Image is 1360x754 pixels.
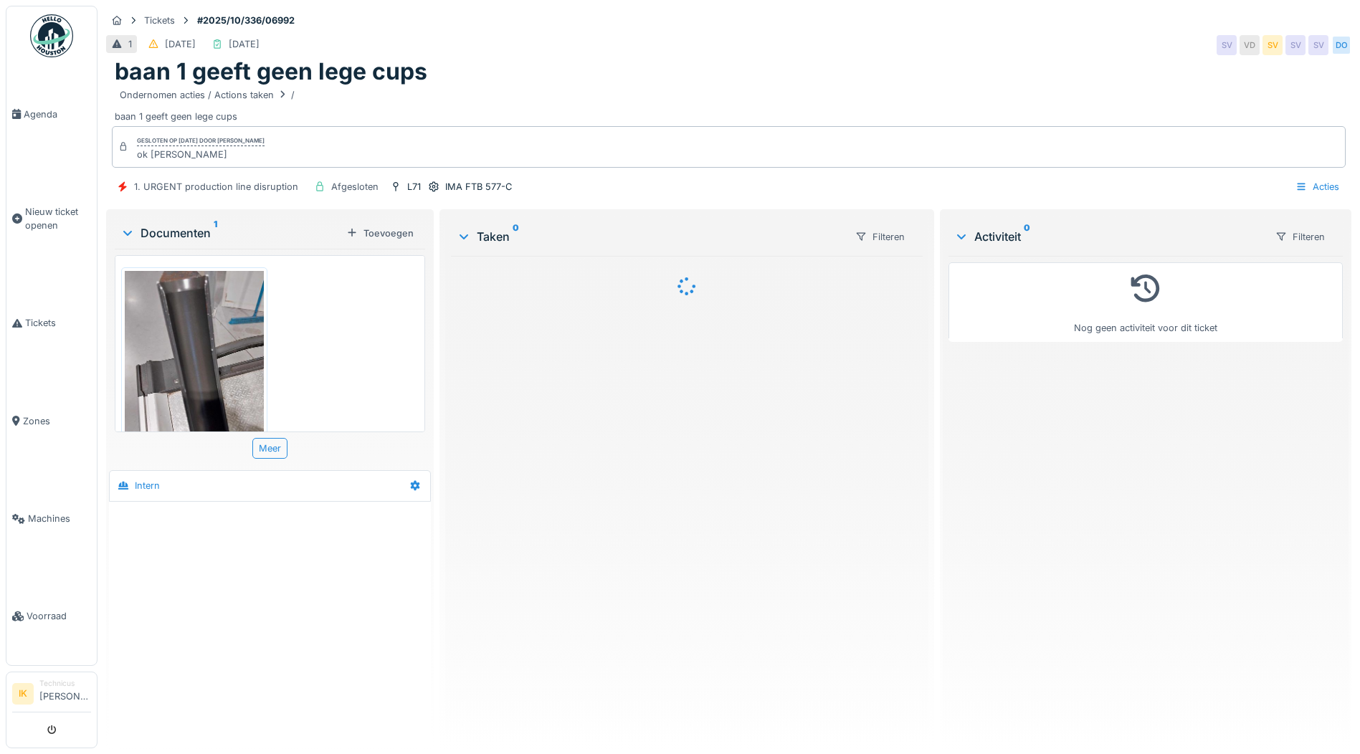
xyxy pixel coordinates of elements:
div: Toevoegen [341,224,419,243]
a: Zones [6,372,97,469]
div: [DATE] [165,37,196,51]
div: Meer [252,438,287,459]
sup: 1 [214,224,217,242]
div: DO [1331,35,1351,55]
div: VD [1240,35,1260,55]
a: Machines [6,470,97,568]
a: Agenda [6,65,97,163]
div: Nog geen activiteit voor dit ticket [958,269,1333,335]
a: Voorraad [6,568,97,665]
div: SV [1285,35,1306,55]
span: Machines [28,512,91,525]
img: Badge_color-CXgf-gQk.svg [30,14,73,57]
span: Voorraad [27,609,91,623]
div: Filteren [849,226,911,247]
div: SV [1217,35,1237,55]
div: Activiteit [954,228,1263,245]
div: Technicus [39,678,91,689]
div: baan 1 geeft geen lege cups [115,86,1343,123]
div: L71 [407,180,421,194]
img: a1w8at6ma3usk0b59zdzlxiivsjj [125,271,264,456]
div: Intern [135,479,160,492]
sup: 0 [513,228,519,245]
span: Nieuw ticket openen [25,205,91,232]
strong: #2025/10/336/06992 [191,14,300,27]
sup: 0 [1024,228,1030,245]
span: Agenda [24,108,91,121]
div: Taken [457,228,843,245]
div: 1 [128,37,132,51]
span: Zones [23,414,91,428]
div: SV [1308,35,1328,55]
div: Documenten [120,224,341,242]
a: Nieuw ticket openen [6,163,97,275]
div: 1. URGENT production line disruption [134,180,298,194]
li: IK [12,683,34,705]
div: Acties [1289,176,1346,197]
div: Gesloten op [DATE] door [PERSON_NAME] [137,136,265,146]
span: Tickets [25,316,91,330]
div: Afgesloten [331,180,379,194]
div: Tickets [144,14,175,27]
div: ok [PERSON_NAME] [137,148,265,161]
div: [DATE] [229,37,260,51]
div: Ondernomen acties / Actions taken / [120,88,295,102]
li: [PERSON_NAME] [39,678,91,709]
div: SV [1262,35,1283,55]
h1: baan 1 geeft geen lege cups [115,58,427,85]
div: Filteren [1269,226,1331,247]
div: IMA FTB 577-C [445,180,512,194]
a: Tickets [6,275,97,372]
a: IK Technicus[PERSON_NAME] [12,678,91,712]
